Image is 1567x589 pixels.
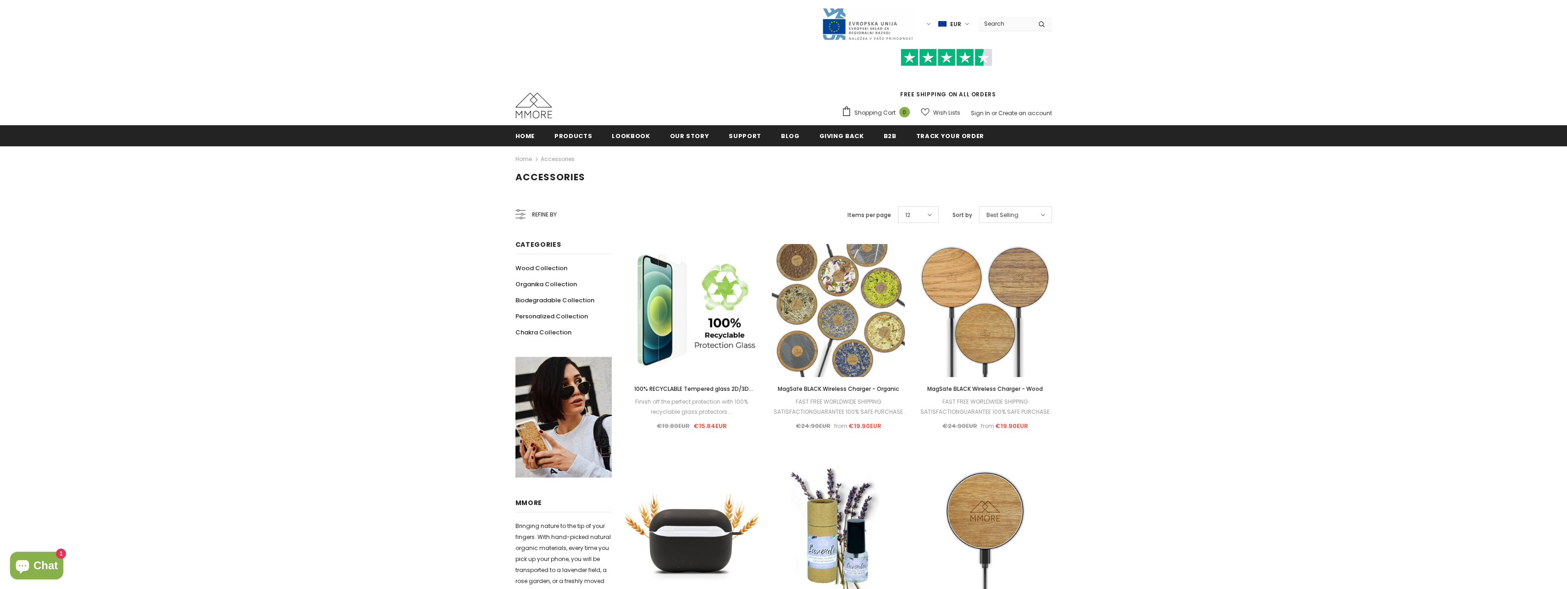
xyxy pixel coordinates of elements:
[515,132,535,140] span: Home
[919,397,1052,417] div: FAST FREE WORLDWIDE SHIPPING SATISFACTIONGUARANTEE 100% SAFE PURCHASE Attractive Minimalistic...
[670,132,709,140] span: Our Story
[781,132,800,140] span: Blog
[772,397,905,417] div: FAST FREE WORLDWIDE SHIPPING SATISFACTIONGUARANTEE 100% SAFE PURCHASE Attractive Minimalistic...
[729,125,761,146] a: support
[554,132,592,140] span: Products
[842,53,1052,98] span: FREE SHIPPING ON ALL ORDERS
[612,132,650,140] span: Lookbook
[541,155,575,163] a: Accessories
[515,240,561,249] span: Categories
[901,49,992,67] img: Trust Pilot Stars
[916,132,984,140] span: Track your order
[554,125,592,146] a: Products
[612,125,650,146] a: Lookbook
[670,125,709,146] a: Our Story
[515,93,552,118] img: MMORE Cases
[981,422,994,430] em: from
[848,422,881,430] span: €19.90EUR
[515,276,577,292] a: Organika Collection
[847,211,891,220] label: Items per page
[952,211,972,220] label: Sort by
[729,132,761,140] span: support
[942,422,977,430] span: €24.90EUR
[842,66,1052,90] iframe: Customer reviews powered by Trustpilot
[991,109,997,117] span: or
[515,264,567,272] span: Wood Collection
[515,498,543,507] span: MMORE
[515,324,571,340] a: Chakra Collection
[532,210,557,220] span: Refine by
[884,125,897,146] a: B2B
[822,7,914,41] img: Javni Razpis
[515,308,588,324] a: Personalized Collection
[515,280,577,289] span: Organika Collection
[884,132,897,140] span: B2B
[515,292,594,308] a: Biodegradable Collection
[819,132,864,140] span: Giving back
[842,106,914,120] a: Shopping Cart 0
[834,422,847,430] em: from
[921,105,960,121] a: Wish Lists
[796,422,831,430] span: €24.90EUR
[515,154,532,165] a: Home
[515,125,535,146] a: Home
[927,385,1043,393] span: MagSafe BLACK Wireless Charger - Wood
[657,422,690,430] span: €19.80EUR
[979,17,1031,30] input: Search Site
[933,108,960,117] span: Wish Lists
[515,171,585,183] span: Accessories
[515,296,594,305] span: Biodegradable Collection
[781,125,800,146] a: Blog
[819,125,864,146] a: Giving back
[971,109,990,117] a: Sign In
[822,20,914,28] a: Javni Razpis
[693,422,727,430] span: €15.84EUR
[950,20,961,29] span: EUR
[634,385,753,403] span: 100% RECYCLABLE Tempered glass 2D/3D screen protector
[515,328,571,337] span: Chakra Collection
[515,312,588,321] span: Personalized Collection
[7,552,66,582] inbox-online-store-chat: Shopify online store chat
[899,107,910,117] span: 0
[995,422,1028,430] span: €19.90EUR
[919,384,1052,394] a: MagSafe BLACK Wireless Charger - Wood
[905,211,910,220] span: 12
[778,385,899,393] span: MagSafe BLACK Wireless Charger - Organic
[986,211,1019,220] span: Best Selling
[772,384,905,394] a: MagSafe BLACK Wireless Charger - Organic
[998,109,1052,117] a: Create an account
[916,125,984,146] a: Track your order
[626,384,759,394] a: 100% RECYCLABLE Tempered glass 2D/3D screen protector
[854,108,896,117] span: Shopping Cart
[515,260,567,276] a: Wood Collection
[626,397,759,417] div: Finish off the perfect protection with 100% recyclable glass protectors....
